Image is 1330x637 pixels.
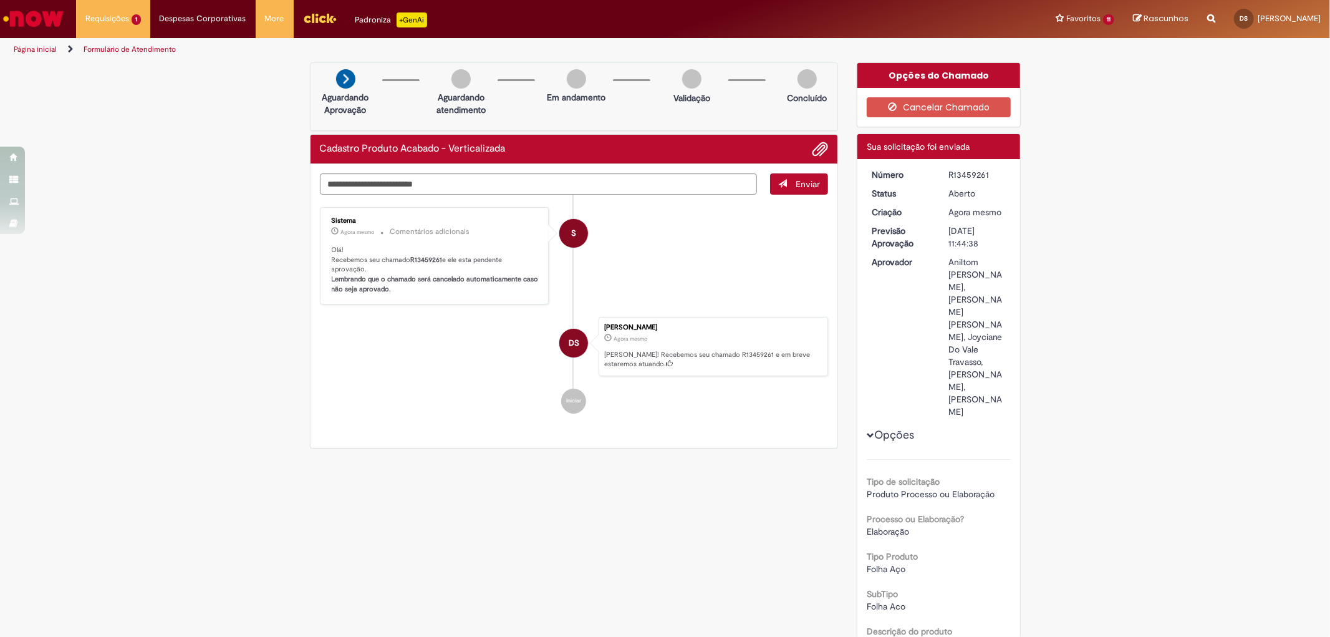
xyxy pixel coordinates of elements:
p: Olá! Recebemos seu chamado e ele esta pendente aprovação. [332,245,539,294]
dt: Número [862,168,939,181]
span: Despesas Corporativas [160,12,246,25]
time: 28/08/2025 16:44:53 [341,228,375,236]
span: S [571,218,576,248]
p: Aguardando Aprovação [316,91,376,116]
div: System [559,219,588,248]
span: Rascunhos [1144,12,1188,24]
div: Sistema [332,217,539,225]
ul: Histórico de tíquete [320,195,829,426]
h2: Cadastro Produto Acabado - Verticalizada Histórico de tíquete [320,143,506,155]
dt: Criação [862,206,939,218]
p: +GenAi [397,12,427,27]
span: Elaboração [867,526,909,537]
p: Concluído [787,92,827,104]
time: 28/08/2025 16:44:38 [614,335,647,343]
textarea: Digite sua mensagem aqui... [320,173,758,195]
time: 28/08/2025 16:44:38 [948,207,1001,218]
b: Processo ou Elaboração? [867,513,964,525]
div: Aniltom [PERSON_NAME], [PERSON_NAME] [PERSON_NAME], Joyciane Do Vale Travasso, [PERSON_NAME], [PE... [948,256,1006,418]
p: [PERSON_NAME]! Recebemos seu chamado R13459261 e em breve estaremos atuando. [604,350,821,369]
span: Agora mesmo [341,228,375,236]
a: Formulário de Atendimento [84,44,176,54]
a: Rascunhos [1133,13,1188,25]
button: Cancelar Chamado [867,97,1011,117]
b: Lembrando que o chamado será cancelado automaticamente caso não seja aprovado. [332,275,541,294]
span: Folha Aço [867,563,905,575]
button: Enviar [770,173,828,195]
img: click_logo_yellow_360x200.png [303,9,337,27]
img: ServiceNow [1,6,65,31]
div: [PERSON_NAME] [604,324,821,331]
b: Tipo de solicitação [867,476,940,487]
a: Página inicial [14,44,57,54]
div: Douglas Santos Da Silva [559,329,588,357]
dt: Status [862,187,939,200]
span: Favoritos [1066,12,1101,25]
b: R13459261 [411,255,443,265]
span: 1 [132,14,141,25]
dt: Previsão Aprovação [862,225,939,250]
div: 28/08/2025 16:44:38 [948,206,1006,218]
p: Em andamento [547,91,605,104]
div: [DATE] 11:44:38 [948,225,1006,250]
span: Agora mesmo [614,335,647,343]
b: Descrição do produto [867,626,952,637]
span: DS [1240,14,1248,22]
img: img-circle-grey.png [798,69,817,89]
img: img-circle-grey.png [682,69,701,89]
small: Comentários adicionais [390,226,470,237]
img: arrow-next.png [336,69,355,89]
div: Padroniza [355,12,427,27]
div: Aberto [948,187,1006,200]
span: Requisições [85,12,129,25]
b: SubTipo [867,588,898,600]
span: [PERSON_NAME] [1258,13,1321,24]
div: Opções do Chamado [857,63,1020,88]
dt: Aprovador [862,256,939,268]
span: Folha Aco [867,601,905,612]
span: Enviar [796,178,820,190]
ul: Trilhas de página [9,38,877,61]
button: Adicionar anexos [812,141,828,157]
p: Aguardando atendimento [431,91,491,116]
div: R13459261 [948,168,1006,181]
li: Douglas Santos Da Silva [320,317,829,377]
span: 11 [1103,14,1114,25]
img: img-circle-grey.png [567,69,586,89]
span: Produto Processo ou Elaboração [867,489,995,500]
b: Tipo Produto [867,551,918,562]
span: More [265,12,284,25]
span: Agora mesmo [948,207,1001,218]
span: DS [569,328,579,358]
img: img-circle-grey.png [451,69,471,89]
span: Sua solicitação foi enviada [867,141,970,152]
p: Validação [673,92,710,104]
